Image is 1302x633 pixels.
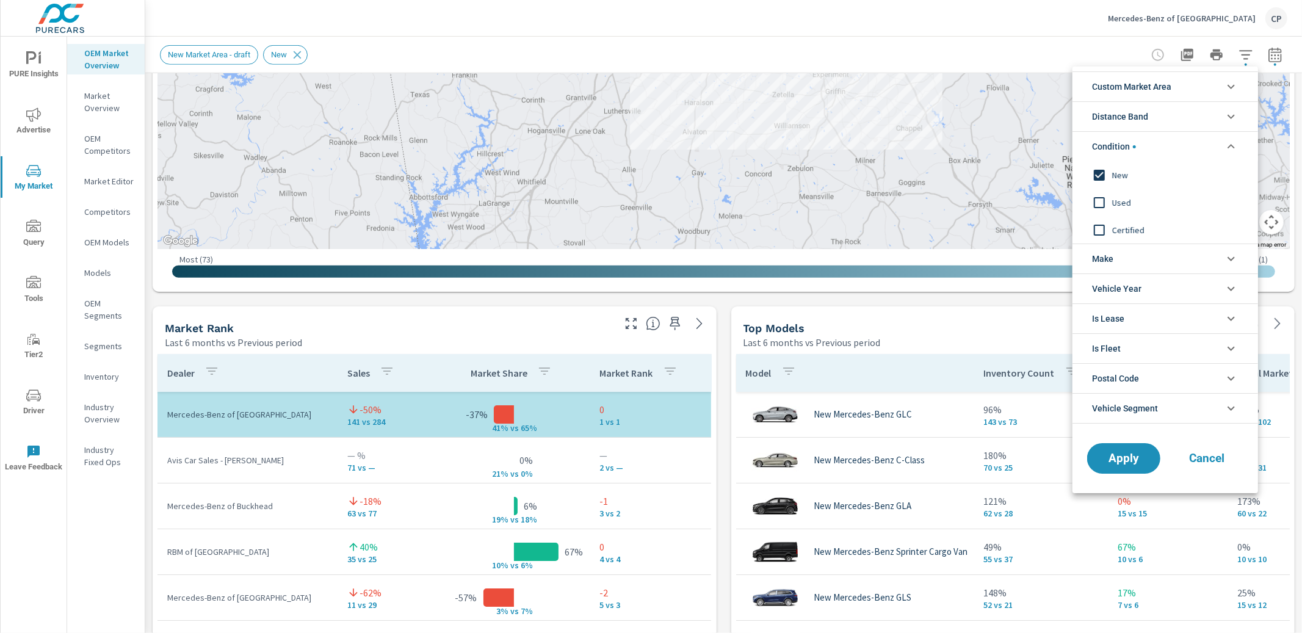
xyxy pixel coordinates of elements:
[1092,274,1141,303] span: Vehicle Year
[1087,443,1160,474] button: Apply
[1092,364,1139,393] span: Postal Code
[1092,72,1171,101] span: Custom Market Area
[1092,394,1158,423] span: Vehicle Segment
[1182,453,1231,464] span: Cancel
[1170,443,1243,474] button: Cancel
[1112,223,1246,237] span: Certified
[1072,189,1256,216] div: Used
[1072,216,1256,244] div: Certified
[1072,67,1258,429] ul: filter options
[1099,453,1148,464] span: Apply
[1092,304,1124,333] span: Is Lease
[1072,161,1256,189] div: New
[1112,168,1246,183] span: New
[1112,195,1246,210] span: Used
[1092,334,1121,363] span: Is Fleet
[1092,102,1148,131] span: Distance Band
[1092,132,1136,161] span: Condition
[1092,244,1113,273] span: Make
